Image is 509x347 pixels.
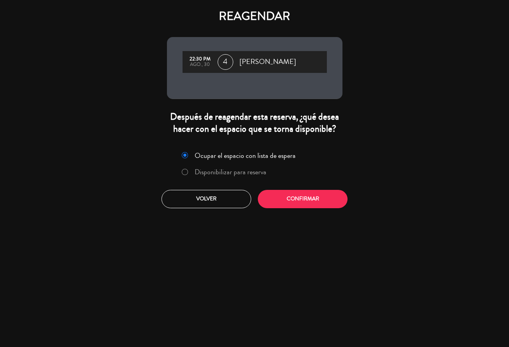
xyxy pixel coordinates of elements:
button: Confirmar [258,190,348,208]
div: ago., 30 [186,62,214,67]
h4: REAGENDAR [167,9,342,23]
label: Ocupar el espacio con lista de espera [195,152,296,159]
label: Disponibilizar para reserva [195,168,266,175]
span: 4 [218,54,233,70]
div: 22:30 PM [186,57,214,62]
button: Volver [161,190,251,208]
span: [PERSON_NAME] [239,56,296,68]
div: Después de reagendar esta reserva, ¿qué desea hacer con el espacio que se torna disponible? [167,111,342,135]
